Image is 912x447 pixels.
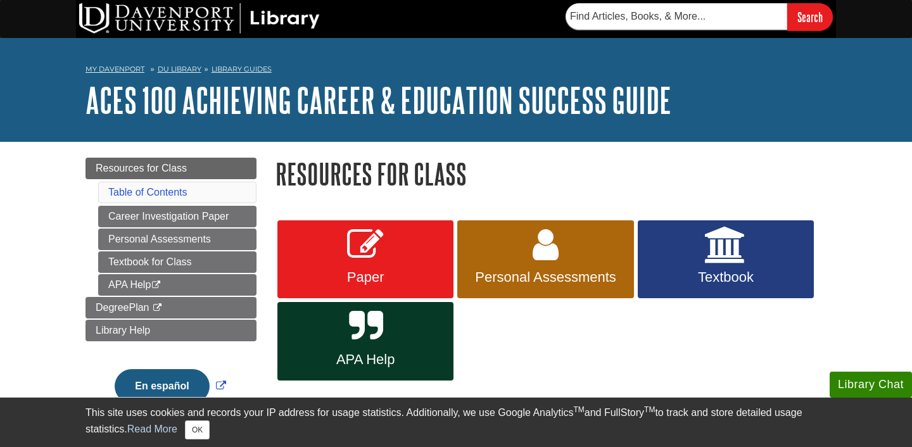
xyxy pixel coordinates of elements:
[98,206,256,227] a: Career Investigation Paper
[277,302,453,381] a: APA Help
[108,187,187,198] a: Table of Contents
[85,80,671,120] a: ACES 100 Achieving Career & Education Success Guide
[85,61,826,81] nav: breadcrumb
[115,369,209,403] button: En español
[85,405,826,439] div: This site uses cookies and records your IP address for usage statistics. Additionally, we use Goo...
[98,251,256,273] a: Textbook for Class
[287,269,444,286] span: Paper
[212,65,272,73] a: Library Guides
[98,274,256,296] a: APA Help
[275,158,826,190] h1: Resources for Class
[85,297,256,318] a: DegreePlan
[638,220,814,299] a: Textbook
[96,325,150,336] span: Library Help
[457,220,633,299] a: Personal Assessments
[158,65,201,73] a: DU Library
[96,163,187,173] span: Resources for Class
[467,269,624,286] span: Personal Assessments
[98,229,256,250] a: Personal Assessments
[111,381,229,391] a: Link opens in new window
[573,405,584,414] sup: TM
[85,64,144,75] a: My Davenport
[647,269,804,286] span: Textbook
[830,372,912,398] button: Library Chat
[566,3,833,30] form: Searches DU Library's articles, books, and more
[127,424,177,434] a: Read More
[787,3,833,30] input: Search
[151,281,161,289] i: This link opens in a new window
[566,3,787,30] input: Find Articles, Books, & More...
[85,320,256,341] a: Library Help
[277,220,453,299] a: Paper
[152,304,163,312] i: This link opens in a new window
[85,158,256,425] div: Guide Page Menu
[287,351,444,368] span: APA Help
[79,3,320,34] img: DU Library
[85,158,256,179] a: Resources for Class
[96,302,149,313] span: DegreePlan
[185,420,210,439] button: Close
[644,405,655,414] sup: TM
